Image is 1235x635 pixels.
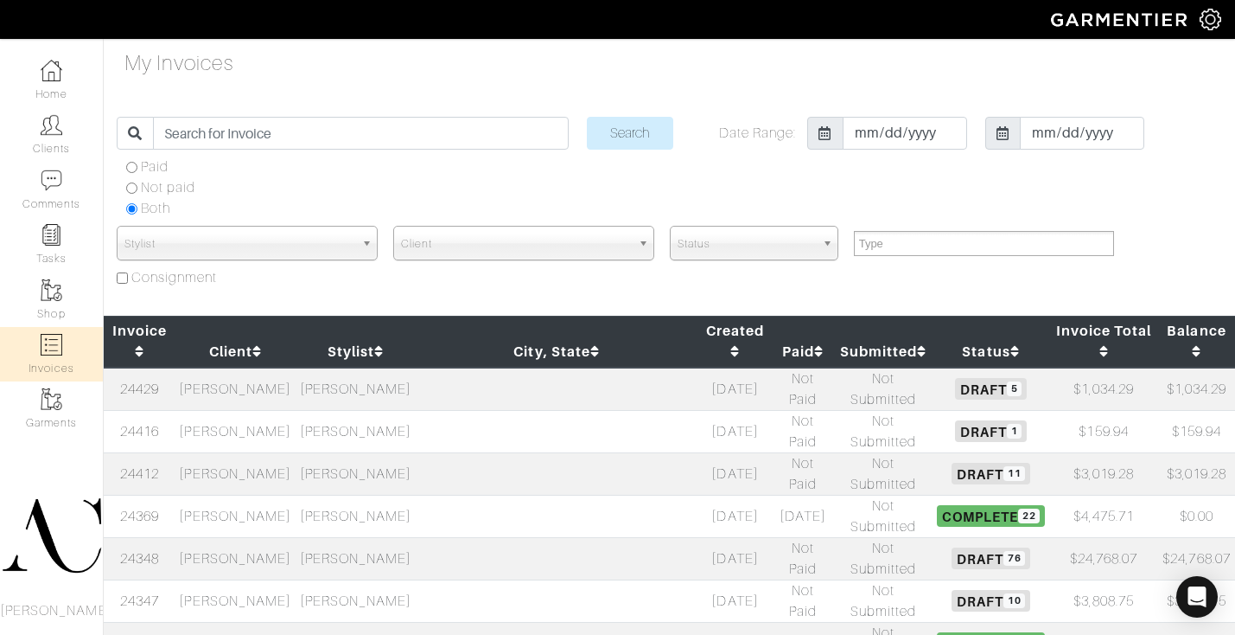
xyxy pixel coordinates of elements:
[1003,593,1025,608] span: 10
[328,343,384,360] a: Stylist
[706,323,764,360] a: Created
[587,117,673,150] input: Search
[782,343,824,360] a: Paid
[955,420,1027,441] span: Draft
[773,580,834,622] td: Not Paid
[1158,495,1235,537] td: $0.00
[773,537,834,580] td: Not Paid
[834,580,933,622] td: Not Submitted
[1018,509,1040,523] span: 22
[141,177,195,198] label: Not paid
[773,452,834,495] td: Not Paid
[1167,323,1225,360] a: Balance
[209,343,262,360] a: Client
[141,198,170,219] label: Both
[41,224,62,246] img: reminder-icon-8004d30b9f0a5d33ae49ab947aed9ed385cf756f9e5892f1edd6e32f2345188e.png
[952,590,1030,611] span: Draft
[296,580,416,622] td: [PERSON_NAME]
[41,114,62,136] img: clients-icon-6bae9207a08558b7cb47a8932f037763ab4055f8c8b6bfacd5dc20c3e0201464.png
[120,509,159,524] a: 24369
[131,267,218,288] label: Consignment
[296,410,416,452] td: [PERSON_NAME]
[834,452,933,495] td: Not Submitted
[773,410,834,452] td: Not Paid
[697,495,773,537] td: [DATE]
[175,537,296,580] td: [PERSON_NAME]
[120,424,159,439] a: 24416
[962,343,1019,360] a: Status
[1007,424,1022,439] span: 1
[296,368,416,411] td: [PERSON_NAME]
[840,343,927,360] a: Submitted
[1200,9,1221,30] img: gear-icon-white-bd11855cb880d31180b6d7d6211b90ccbf57a29d726f0c71d8c61bd08dd39cc2.png
[697,580,773,622] td: [DATE]
[1042,4,1200,35] img: garmentier-logo-header-white-b43fb05a5012e4ada735d5af1a66efaba907eab6374d6393d1fbf88cb4ef424d.png
[955,378,1027,399] span: Draft
[112,323,167,360] a: Invoice
[120,466,159,482] a: 24412
[1007,382,1022,396] span: 5
[1158,368,1235,411] td: $1,034.29
[153,117,569,150] input: Search for Invoice
[1049,580,1158,622] td: $3,808.75
[773,495,834,537] td: [DATE]
[41,60,62,81] img: dashboard-icon-dbcd8f5a0b271acd01030246c82b418ddd0df26cd7fceb0bd07c9910d44c42f6.png
[296,495,416,537] td: [PERSON_NAME]
[719,123,797,144] label: Date Range:
[141,157,169,177] label: Paid
[296,537,416,580] td: [PERSON_NAME]
[937,505,1046,526] span: Complete
[1049,452,1158,495] td: $3,019.28
[513,343,600,360] a: City, State
[952,548,1030,568] span: Draft
[697,368,773,411] td: [DATE]
[697,452,773,495] td: [DATE]
[120,382,159,397] a: 24429
[41,170,62,191] img: comment-icon-a0a6a9ef722e966f86d9cbdc48e553b5cf19dbc54f86b18d962a5391bc8f6eb6.png
[175,410,296,452] td: [PERSON_NAME]
[1158,452,1235,495] td: $3,019.28
[1158,537,1235,580] td: $24,768.07
[175,452,296,495] td: [PERSON_NAME]
[834,495,933,537] td: Not Submitted
[41,334,62,356] img: orders-icon-0abe47150d42831381b5fb84f609e132dff9fe21cb692f30cb5eec754e2cba89.png
[834,368,933,411] td: Not Submitted
[1049,410,1158,452] td: $159.94
[1049,495,1158,537] td: $4,475.71
[678,227,815,261] span: Status
[697,537,773,580] td: [DATE]
[41,388,62,410] img: garments-icon-b7da505a4dc4fd61783c78ac3ca0ef83fa9d6f193b1c9dc38574b1d14d53ca28.png
[1049,537,1158,580] td: $24,768.07
[175,495,296,537] td: [PERSON_NAME]
[1003,466,1025,481] span: 11
[120,593,159,609] a: 24347
[1003,551,1025,566] span: 76
[952,463,1030,484] span: Draft
[834,537,933,580] td: Not Submitted
[1049,368,1158,411] td: $1,034.29
[834,410,933,452] td: Not Submitted
[41,279,62,301] img: garments-icon-b7da505a4dc4fd61783c78ac3ca0ef83fa9d6f193b1c9dc38574b1d14d53ca28.png
[175,580,296,622] td: [PERSON_NAME]
[296,452,416,495] td: [PERSON_NAME]
[120,551,159,567] a: 24348
[1158,410,1235,452] td: $159.94
[401,227,631,261] span: Client
[175,368,296,411] td: [PERSON_NAME]
[124,51,234,76] h4: My Invoices
[773,368,834,411] td: Not Paid
[124,227,354,261] span: Stylist
[1158,580,1235,622] td: $3,808.75
[1176,576,1218,618] div: Open Intercom Messenger
[697,410,773,452] td: [DATE]
[1056,323,1152,360] a: Invoice Total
